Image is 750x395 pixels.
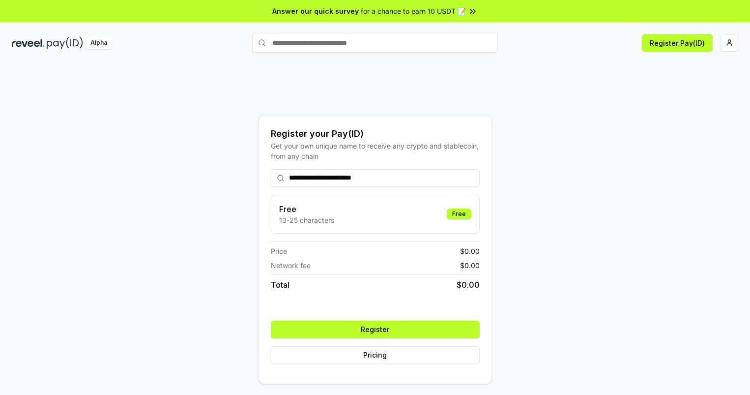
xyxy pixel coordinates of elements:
[457,279,480,291] span: $ 0.00
[271,141,480,161] div: Get your own unique name to receive any crypto and stablecoin, from any chain
[271,246,287,256] span: Price
[271,321,480,338] button: Register
[12,37,45,49] img: reveel_dark
[642,34,713,52] button: Register Pay(ID)
[85,37,113,49] div: Alpha
[279,215,334,225] p: 13-25 characters
[279,203,334,215] h3: Free
[361,6,466,16] span: for a chance to earn 10 USDT 📝
[460,260,480,271] span: $ 0.00
[271,127,480,141] div: Register your Pay(ID)
[447,209,471,219] div: Free
[271,260,311,271] span: Network fee
[47,37,83,49] img: pay_id
[272,6,359,16] span: Answer our quick survey
[460,246,480,256] span: $ 0.00
[271,346,480,364] button: Pricing
[271,279,289,291] span: Total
